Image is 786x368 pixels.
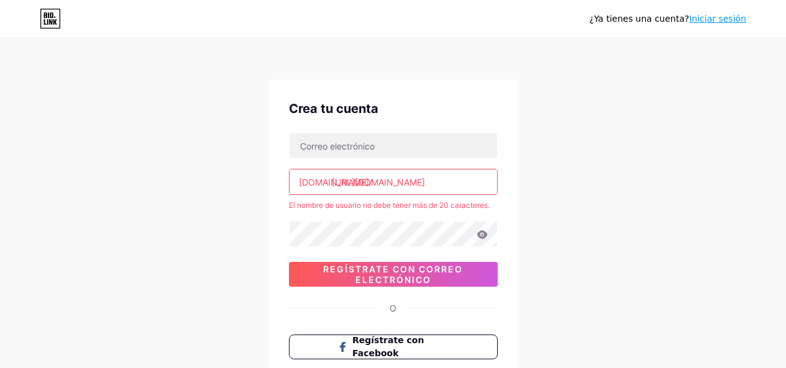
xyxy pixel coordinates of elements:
font: Regístrate con Facebook [352,335,424,358]
font: ¿Ya tienes una cuenta? [590,14,690,24]
font: Crea tu cuenta [289,101,378,116]
font: [DOMAIN_NAME]/ [299,177,372,187]
button: Regístrate con Facebook [289,334,498,359]
font: El nombre de usuario no debe tener más de 20 caracteres. [289,200,490,210]
button: Regístrate con correo electrónico [289,262,498,287]
font: O [390,303,396,313]
font: Regístrate con correo electrónico [323,264,463,285]
a: Iniciar sesión [689,14,746,24]
input: nombre de usuario [290,169,497,194]
input: Correo electrónico [290,133,497,158]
